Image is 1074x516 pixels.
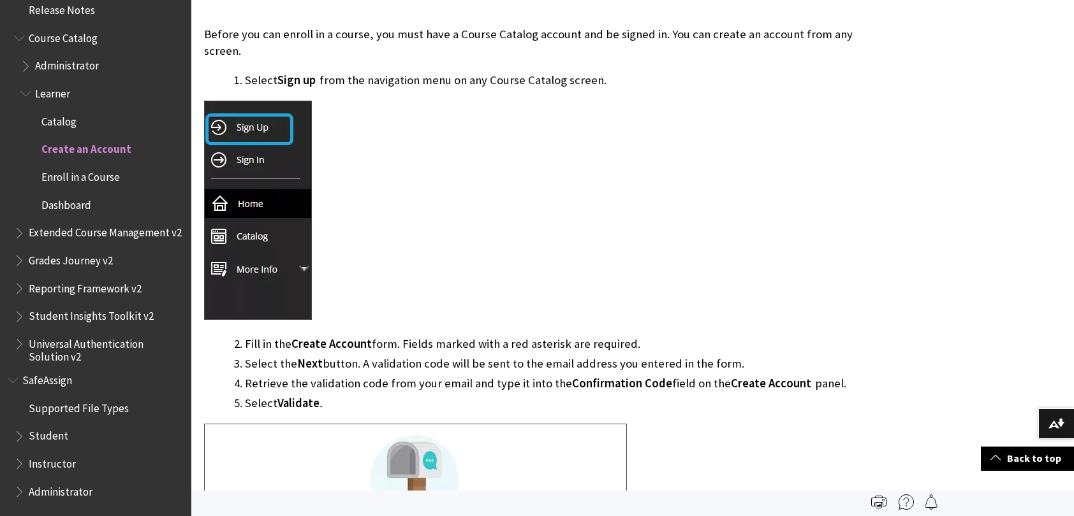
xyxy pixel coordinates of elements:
img: Follow this page [923,494,939,510]
span: Supported File Types [29,398,129,415]
li: Retrieve the validation code from your email and type it into the field on the panel. [245,375,872,392]
span: Confirmation Code [572,376,672,391]
li: Select the button. A validation code will be sent to the email address you entered in the form. [245,355,872,373]
span: . [320,396,323,410]
span: Grades Journey v2 [29,250,113,267]
li: Fill in the form. Fields marked with a red asterisk are required. [245,335,872,353]
span: Create an Account [41,139,131,156]
img: Course Catalog navigation menu with Sign Up highlighted in blue [204,101,312,320]
span: Student Insights Toolkit v2 [29,306,154,323]
span: Validate [277,396,320,410]
span: Next [297,356,323,371]
img: More help [899,494,914,510]
span: Learner [35,83,70,100]
span: Enroll in a Course [41,166,120,183]
img: Print [871,494,886,510]
nav: Book outline for Blackboard SafeAssign [8,369,184,502]
span: Administrator [35,55,99,73]
span: Administrator [29,481,92,498]
span: Course Catalog [29,27,98,45]
span: Sign up [277,73,316,87]
span: Create Account [291,336,372,351]
span: Catalog [41,111,77,128]
p: Before you can enroll in a course, you must have a Course Catalog account and be signed in. You c... [204,26,872,59]
span: Create Account [731,376,811,391]
span: Reporting Framework v2 [29,278,142,295]
span: SafeAssign [22,369,72,387]
a: Back to top [981,447,1074,470]
span: Universal Authentication Solution v2 [29,333,182,363]
span: Instructor [29,453,76,470]
li: Select from the navigation menu on any Course Catalog screen. [245,71,872,89]
span: Dashboard [41,194,91,211]
span: Student [29,426,68,443]
li: Select [245,394,872,412]
span: Extended Course Management v2 [29,222,182,240]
